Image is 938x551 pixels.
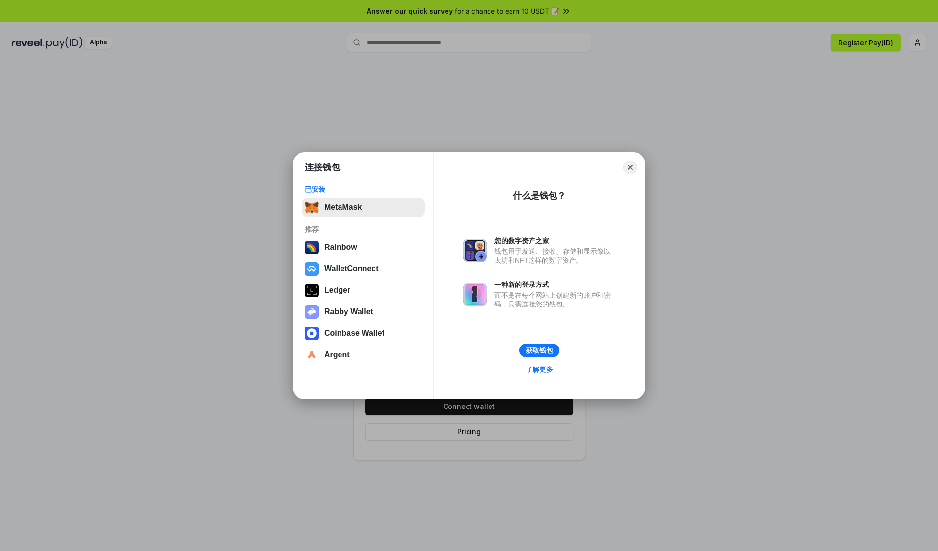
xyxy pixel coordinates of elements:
[305,162,340,173] h1: 连接钱包
[305,185,422,194] div: 已安装
[302,198,425,217] button: MetaMask
[494,236,616,245] div: 您的数字资产之家
[302,345,425,365] button: Argent
[526,365,553,374] div: 了解更多
[305,348,319,362] img: svg+xml,%3Csvg%20width%3D%2228%22%20height%3D%2228%22%20viewBox%3D%220%200%2028%2028%22%20fill%3D...
[324,307,373,316] div: Rabby Wallet
[302,281,425,300] button: Ledger
[324,286,350,295] div: Ledger
[324,265,379,273] div: WalletConnect
[520,363,559,376] a: 了解更多
[305,225,422,234] div: 推荐
[305,201,319,214] img: svg+xml,%3Csvg%20fill%3D%22none%22%20height%3D%2233%22%20viewBox%3D%220%200%2035%2033%22%20width%...
[302,238,425,257] button: Rainbow
[305,284,319,297] img: svg+xml,%3Csvg%20xmlns%3D%22http%3A%2F%2Fwww.w3.org%2F2000%2Fsvg%22%20width%3D%2228%22%20height%3...
[324,203,362,212] div: MetaMask
[302,302,425,322] button: Rabby Wallet
[463,283,487,306] img: svg+xml,%3Csvg%20xmlns%3D%22http%3A%2F%2Fwww.w3.org%2F2000%2Fsvg%22%20fill%3D%22none%22%20viewBox...
[305,241,319,254] img: svg+xml,%3Csvg%20width%3D%22120%22%20height%3D%22120%22%20viewBox%3D%220%200%20120%20120%22%20fil...
[302,259,425,279] button: WalletConnect
[463,239,487,262] img: svg+xml,%3Csvg%20xmlns%3D%22http%3A%2F%2Fwww.w3.org%2F2000%2Fsvg%22%20fill%3D%22none%22%20viewBox...
[302,324,425,343] button: Coinbase Wallet
[324,243,357,252] div: Rainbow
[305,327,319,340] img: svg+xml,%3Csvg%20width%3D%2228%22%20height%3D%2228%22%20viewBox%3D%220%200%2028%2028%22%20fill%3D...
[324,329,384,338] div: Coinbase Wallet
[494,291,616,308] div: 而不是在每个网站上创建新的账户和密码，只需连接您的钱包。
[526,346,553,355] div: 获取钱包
[305,262,319,276] img: svg+xml,%3Csvg%20width%3D%2228%22%20height%3D%2228%22%20viewBox%3D%220%200%2028%2028%22%20fill%3D...
[623,161,637,174] button: Close
[305,305,319,319] img: svg+xml,%3Csvg%20xmlns%3D%22http%3A%2F%2Fwww.w3.org%2F2000%2Fsvg%22%20fill%3D%22none%22%20viewBox...
[513,190,566,202] div: 什么是钱包？
[494,247,616,265] div: 钱包用于发送、接收、存储和显示像以太坊和NFT这样的数字资产。
[494,280,616,289] div: 一种新的登录方式
[519,344,559,357] button: 获取钱包
[324,350,350,359] div: Argent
